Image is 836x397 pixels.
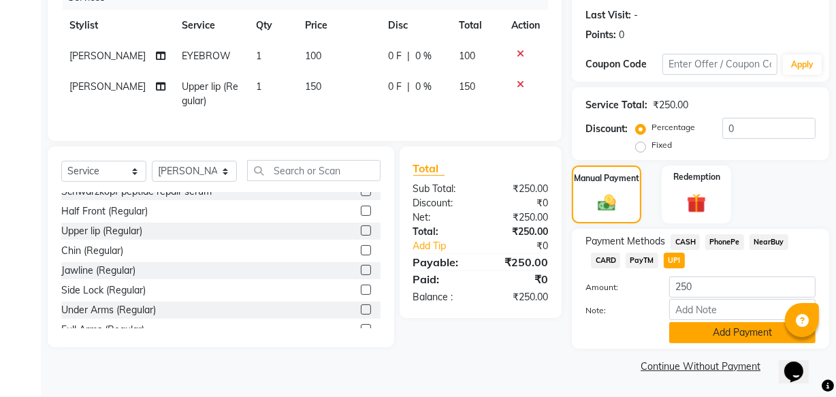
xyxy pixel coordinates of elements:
th: Action [503,10,548,41]
input: Search or Scan [247,160,381,181]
img: _cash.svg [592,193,622,214]
span: EYEBROW [182,50,231,62]
div: Jawline (Regular) [61,264,135,278]
div: ₹250.00 [653,98,688,112]
th: Price [297,10,381,41]
input: Enter Offer / Coupon Code [662,54,777,75]
div: Paid: [403,271,481,287]
div: Service Total: [585,98,647,112]
a: Add Tip [403,239,494,253]
input: Amount [669,276,816,298]
div: Coupon Code [585,57,662,72]
input: Add Note [669,299,816,320]
span: PhonePe [705,234,744,250]
span: 0 % [415,80,432,94]
th: Total [451,10,503,41]
div: ₹0 [481,196,558,210]
div: ₹250.00 [481,290,558,304]
label: Note: [575,304,659,317]
label: Amount: [575,281,659,293]
span: 0 F [388,80,402,94]
div: Upper lip (Regular) [61,224,142,238]
label: Manual Payment [574,172,639,185]
span: 0 F [388,49,402,63]
div: - [634,8,638,22]
label: Redemption [673,171,720,183]
span: Total [413,161,445,176]
span: Payment Methods [585,234,665,249]
span: 100 [459,50,475,62]
span: [PERSON_NAME] [69,80,146,93]
label: Fixed [652,139,672,151]
iframe: chat widget [779,343,822,383]
span: [PERSON_NAME] [69,50,146,62]
th: Disc [380,10,451,41]
div: Sub Total: [403,182,481,196]
img: _gift.svg [681,191,712,215]
span: 1 [256,80,261,93]
span: NearBuy [750,234,788,250]
div: ₹250.00 [481,182,558,196]
div: ₹250.00 [481,225,558,239]
span: 150 [459,80,475,93]
span: | [407,49,410,63]
div: Full Arms (Regular) [61,323,144,337]
div: ₹250.00 [481,210,558,225]
span: CASH [671,234,700,250]
div: 0 [619,28,624,42]
div: Schwarzkopf peptide repair serum [61,185,212,199]
th: Service [174,10,247,41]
div: Chin (Regular) [61,244,123,258]
div: Net: [403,210,481,225]
span: 150 [305,80,321,93]
div: Payable: [403,254,481,270]
a: Continue Without Payment [575,360,826,374]
th: Stylist [61,10,174,41]
span: UPI [664,253,685,268]
div: ₹250.00 [481,254,558,270]
div: Points: [585,28,616,42]
span: Upper lip (Regular) [182,80,238,107]
div: Side Lock (Regular) [61,283,146,298]
span: PayTM [626,253,658,268]
div: Discount: [585,122,628,136]
div: Half Front (Regular) [61,204,148,219]
span: 100 [305,50,321,62]
span: | [407,80,410,94]
div: Discount: [403,196,481,210]
th: Qty [248,10,297,41]
div: Under Arms (Regular) [61,303,156,317]
span: 0 % [415,49,432,63]
span: CARD [591,253,620,268]
div: ₹0 [494,239,558,253]
button: Add Payment [669,322,816,343]
div: Last Visit: [585,8,631,22]
label: Percentage [652,121,695,133]
div: Balance : [403,290,481,304]
span: 1 [256,50,261,62]
div: ₹0 [481,271,558,287]
button: Apply [783,54,822,75]
div: Total: [403,225,481,239]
